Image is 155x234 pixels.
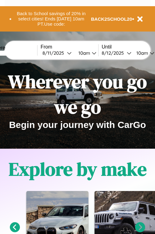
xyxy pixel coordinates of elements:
button: 8/11/2025 [41,50,73,56]
button: 10am [73,50,98,56]
button: Back to School savings of 20% in select cities! Ends [DATE] 10am PT.Use code: [11,9,91,28]
div: 8 / 12 / 2025 [102,50,127,56]
h1: Explore by make [9,156,147,182]
div: 10am [75,50,92,56]
label: From [41,44,98,50]
div: 10am [133,50,150,56]
b: BACK2SCHOOL20 [91,16,132,22]
div: 8 / 11 / 2025 [42,50,67,56]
